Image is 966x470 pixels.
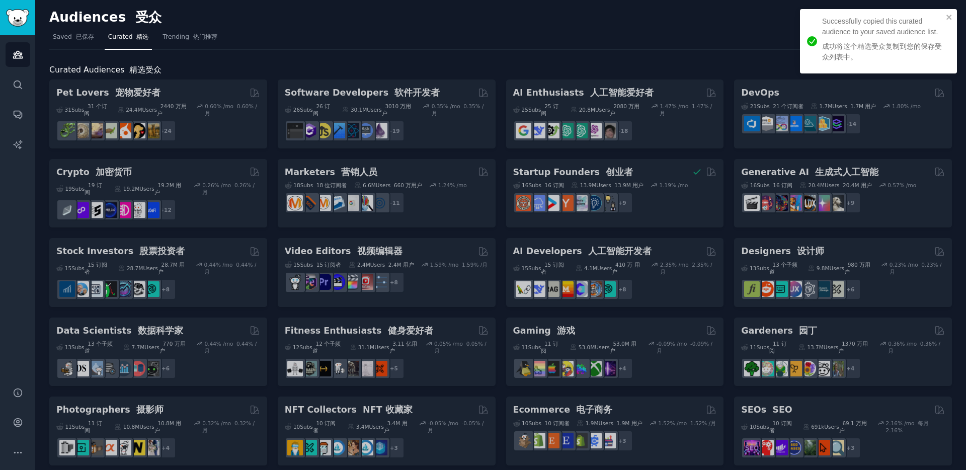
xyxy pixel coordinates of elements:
font: 热门推荐 [193,33,217,40]
font: 精选受众 [129,65,162,74]
div: Successfully copied this curated audience to your saved audience list. [822,16,943,66]
font: 精选 [136,33,148,40]
button: close [946,13,953,21]
font: 已保存 [76,33,94,40]
span: Curated [108,33,149,42]
span: Saved [53,33,94,42]
font: 成功将这个精选受众复制到您的保存受众列表中。 [822,42,942,61]
font: 受众 [135,10,162,25]
a: Trending 热门推荐 [159,29,220,50]
a: Saved 已保存 [49,29,98,50]
span: Curated Audiences [49,64,162,76]
h2: Audiences [49,10,844,26]
img: GummySearch logo [6,9,29,27]
a: Curated 精选 [105,29,152,50]
span: Trending [163,33,217,42]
